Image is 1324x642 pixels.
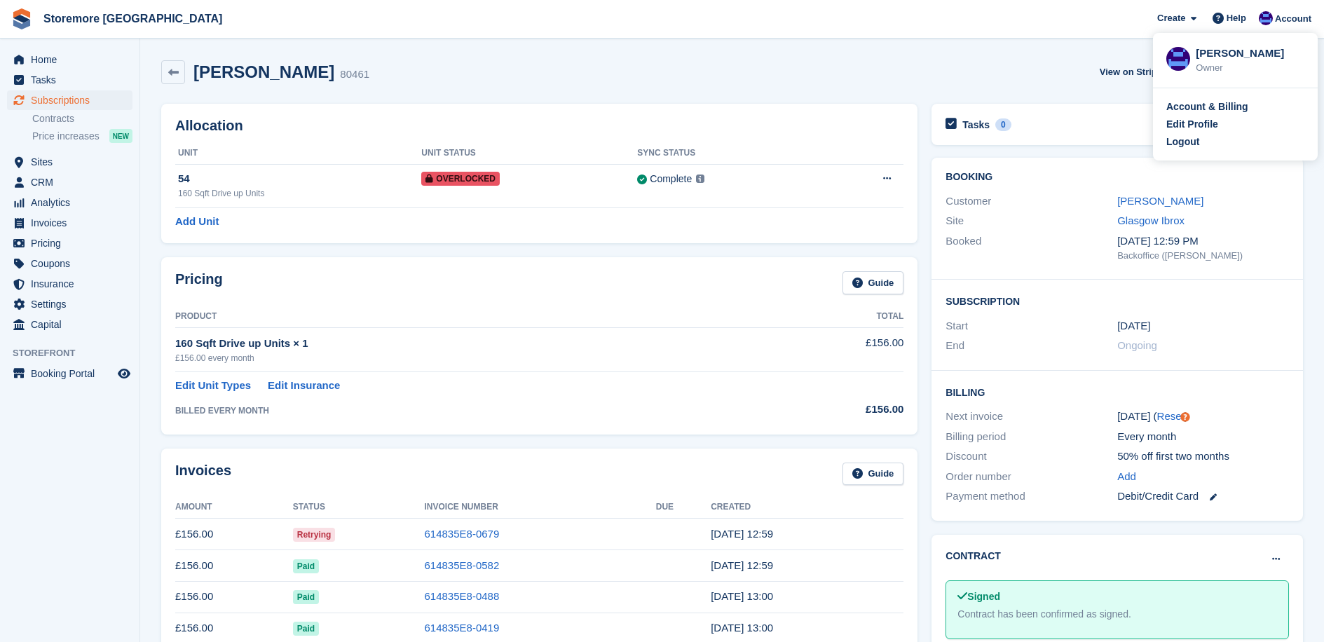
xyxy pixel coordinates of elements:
[32,112,132,125] a: Contracts
[767,306,904,328] th: Total
[425,622,500,634] a: 614835E8-0419
[1259,11,1273,25] img: Angela
[31,70,115,90] span: Tasks
[1166,117,1218,132] div: Edit Profile
[1117,409,1289,425] div: [DATE] ( )
[1166,47,1190,71] img: Angela
[711,590,773,602] time: 2025-07-03 12:00:09 UTC
[1166,135,1304,149] a: Logout
[293,496,425,519] th: Status
[995,118,1011,131] div: 0
[175,581,293,613] td: £156.00
[1117,233,1289,250] div: [DATE] 12:59 PM
[31,172,115,192] span: CRM
[425,559,500,571] a: 614835E8-0582
[946,193,1117,210] div: Customer
[1117,489,1289,505] div: Debit/Credit Card
[946,549,1001,564] h2: Contract
[425,590,500,602] a: 614835E8-0488
[1117,214,1185,226] a: Glasgow Ibrox
[946,213,1117,229] div: Site
[946,449,1117,465] div: Discount
[946,172,1289,183] h2: Booking
[268,378,340,394] a: Edit Insurance
[175,142,421,165] th: Unit
[1227,11,1246,25] span: Help
[1157,11,1185,25] span: Create
[175,336,767,352] div: 160 Sqft Drive up Units × 1
[711,496,903,519] th: Created
[175,463,231,486] h2: Invoices
[7,364,132,383] a: menu
[1166,100,1304,114] a: Account & Billing
[946,429,1117,445] div: Billing period
[962,118,990,131] h2: Tasks
[957,607,1277,622] div: Contract has been confirmed as signed.
[421,142,637,165] th: Unit Status
[293,528,336,542] span: Retrying
[946,489,1117,505] div: Payment method
[696,175,704,183] img: icon-info-grey-7440780725fd019a000dd9b08b2336e03edf1995a4989e88bcd33f0948082b44.svg
[1117,449,1289,465] div: 50% off first two months
[31,233,115,253] span: Pricing
[946,294,1289,308] h2: Subscription
[1100,65,1162,79] span: View on Stripe
[1157,410,1185,422] a: Reset
[1094,60,1179,83] a: View on Stripe
[178,187,421,200] div: 160 Sqft Drive up Units
[31,152,115,172] span: Sites
[842,463,904,486] a: Guide
[293,622,319,636] span: Paid
[31,274,115,294] span: Insurance
[1275,12,1311,26] span: Account
[656,496,711,519] th: Due
[7,172,132,192] a: menu
[31,315,115,334] span: Capital
[7,70,132,90] a: menu
[1117,429,1289,445] div: Every month
[946,409,1117,425] div: Next invoice
[109,129,132,143] div: NEW
[7,50,132,69] a: menu
[1179,411,1192,423] div: Tooltip anchor
[7,233,132,253] a: menu
[7,274,132,294] a: menu
[1166,135,1199,149] div: Logout
[11,8,32,29] img: stora-icon-8386f47178a22dfd0bd8f6a31ec36ba5ce8667c1dd55bd0f319d3a0aa187defe.svg
[425,496,656,519] th: Invoice Number
[175,404,767,417] div: BILLED EVERY MONTH
[1117,318,1150,334] time: 2025-04-03 00:00:00 UTC
[175,378,251,394] a: Edit Unit Types
[1196,46,1304,58] div: [PERSON_NAME]
[1117,469,1136,485] a: Add
[421,172,500,186] span: Overlocked
[175,352,767,364] div: £156.00 every month
[1196,61,1304,75] div: Owner
[13,346,139,360] span: Storefront
[31,90,115,110] span: Subscriptions
[1117,195,1203,207] a: [PERSON_NAME]
[32,128,132,144] a: Price increases NEW
[650,172,692,186] div: Complete
[7,213,132,233] a: menu
[7,254,132,273] a: menu
[711,622,773,634] time: 2025-06-03 12:00:32 UTC
[946,233,1117,263] div: Booked
[38,7,228,30] a: Storemore [GEOGRAPHIC_DATA]
[193,62,334,81] h2: [PERSON_NAME]
[7,90,132,110] a: menu
[175,118,903,134] h2: Allocation
[1117,249,1289,263] div: Backoffice ([PERSON_NAME])
[7,152,132,172] a: menu
[175,550,293,582] td: £156.00
[340,67,369,83] div: 80461
[116,365,132,382] a: Preview store
[711,559,773,571] time: 2025-08-03 11:59:47 UTC
[32,130,100,143] span: Price increases
[1166,100,1248,114] div: Account & Billing
[767,402,904,418] div: £156.00
[31,193,115,212] span: Analytics
[767,327,904,371] td: £156.00
[946,385,1289,399] h2: Billing
[31,50,115,69] span: Home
